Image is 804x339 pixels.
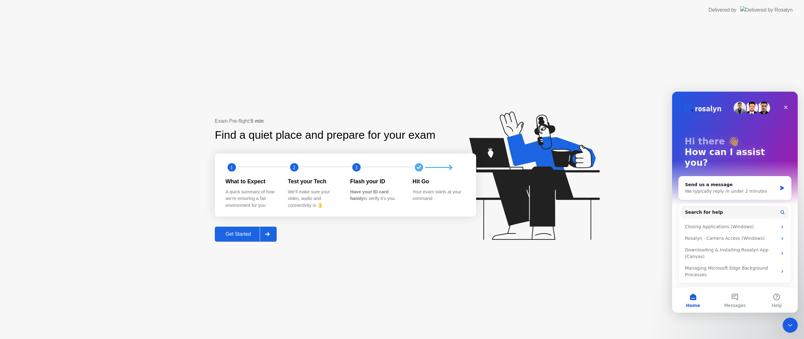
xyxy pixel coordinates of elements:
[350,177,403,186] div: Flash your ID
[672,92,798,313] iframe: Intercom live chat
[217,231,260,237] div: Get Started
[350,189,403,202] div: to verify it’s you.
[293,164,295,170] text: 2
[740,6,793,13] img: Delivered by Rosalyn
[251,118,264,124] b: 5 min
[225,189,278,209] div: A quick summary of how we’re ensuring a fair environment for you
[230,164,233,170] text: 1
[215,117,476,125] div: Exam Pre-flight:
[413,177,465,186] div: Hit Go
[225,177,278,186] div: What to Expect
[215,227,277,242] button: Get Started
[783,318,798,333] iframe: Intercom live chat
[288,177,340,186] div: Test your Tech
[350,189,388,201] b: Have your ID card handy
[288,189,340,209] div: We’ll make sure your video, audio and connectivity is 👌
[709,6,736,14] div: Delivered by
[355,164,357,170] text: 3
[215,127,436,143] div: Find a quiet place and prepare for your exam
[413,189,465,202] div: Your exam starts at your command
